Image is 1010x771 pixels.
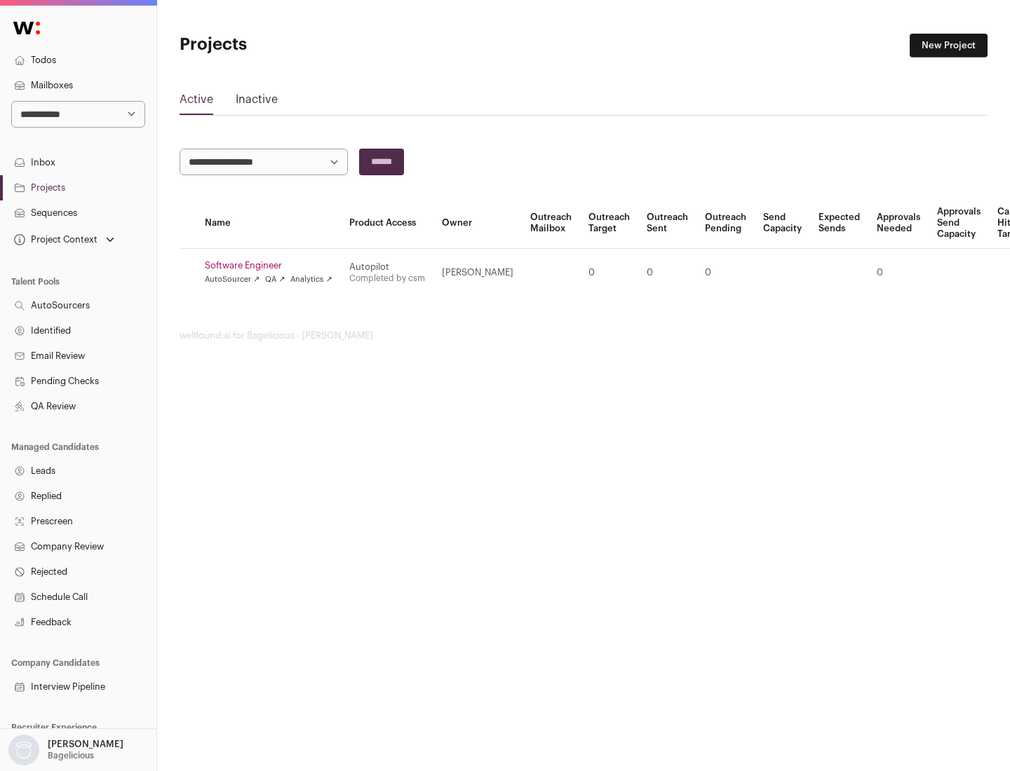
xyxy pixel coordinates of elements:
[265,274,285,285] a: QA ↗
[48,739,123,750] p: [PERSON_NAME]
[205,260,332,271] a: Software Engineer
[349,261,425,273] div: Autopilot
[522,198,580,249] th: Outreach Mailbox
[810,198,868,249] th: Expected Sends
[341,198,433,249] th: Product Access
[929,198,989,249] th: Approvals Send Capacity
[8,735,39,765] img: nopic.png
[910,34,988,57] a: New Project
[290,274,332,285] a: Analytics ↗
[696,198,755,249] th: Outreach Pending
[755,198,810,249] th: Send Capacity
[349,274,425,282] a: Completed by csm
[638,198,696,249] th: Outreach Sent
[196,198,341,249] th: Name
[580,198,638,249] th: Outreach Target
[580,249,638,297] td: 0
[180,330,988,341] footer: wellfound:ai for Bagelicious - [PERSON_NAME]
[6,14,48,42] img: Wellfound
[868,249,929,297] td: 0
[236,91,278,114] a: Inactive
[6,735,126,765] button: Open dropdown
[48,750,94,761] p: Bagelicious
[433,249,522,297] td: [PERSON_NAME]
[433,198,522,249] th: Owner
[205,274,260,285] a: AutoSourcer ↗
[868,198,929,249] th: Approvals Needed
[180,34,449,56] h1: Projects
[696,249,755,297] td: 0
[11,230,117,250] button: Open dropdown
[638,249,696,297] td: 0
[11,234,97,245] div: Project Context
[180,91,213,114] a: Active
